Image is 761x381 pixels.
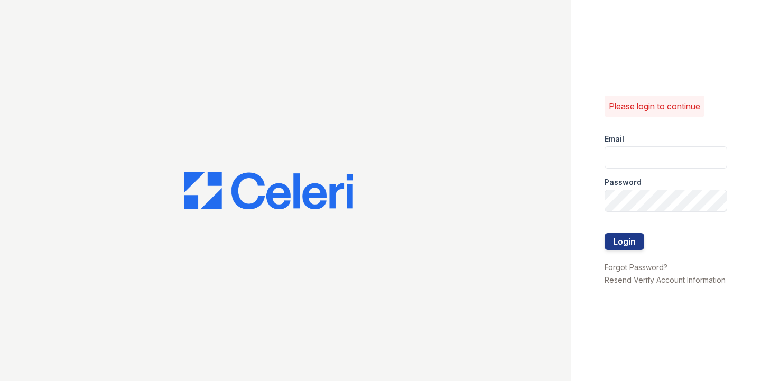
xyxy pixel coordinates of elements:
[609,100,700,113] p: Please login to continue
[605,263,667,272] a: Forgot Password?
[605,134,624,144] label: Email
[605,275,726,284] a: Resend Verify Account Information
[184,172,353,210] img: CE_Logo_Blue-a8612792a0a2168367f1c8372b55b34899dd931a85d93a1a3d3e32e68fde9ad4.png
[605,233,644,250] button: Login
[605,177,642,188] label: Password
